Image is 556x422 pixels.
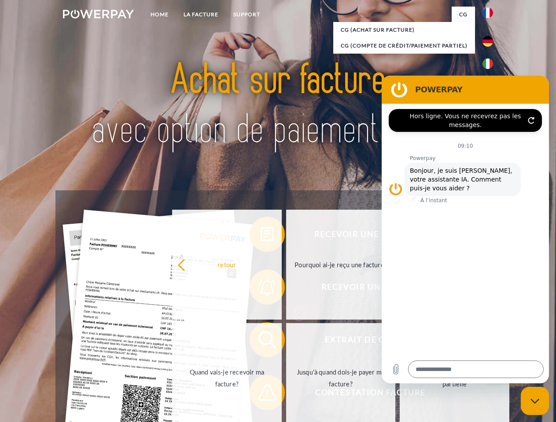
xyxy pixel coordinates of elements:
[333,22,475,38] a: CG (achat sur facture)
[482,58,493,69] img: it
[63,10,134,18] img: logo-powerpay-white.svg
[333,38,475,54] a: CG (Compte de crédit/paiement partiel)
[176,7,226,22] a: LA FACTURE
[177,258,276,270] div: retour
[452,7,475,22] a: CG
[482,36,493,47] img: de
[177,366,276,390] div: Quand vais-je recevoir ma facture?
[521,387,549,415] iframe: Bouton de lancement de la fenêtre de messagerie, conversation en cours
[482,7,493,18] img: fr
[143,7,176,22] a: Home
[382,76,549,383] iframe: Fenêtre de messagerie
[291,258,390,270] div: Pourquoi ai-je reçu une facture?
[226,7,268,22] a: Support
[291,366,390,390] div: Jusqu'à quand dois-je payer ma facture?
[84,42,472,168] img: title-powerpay_fr.svg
